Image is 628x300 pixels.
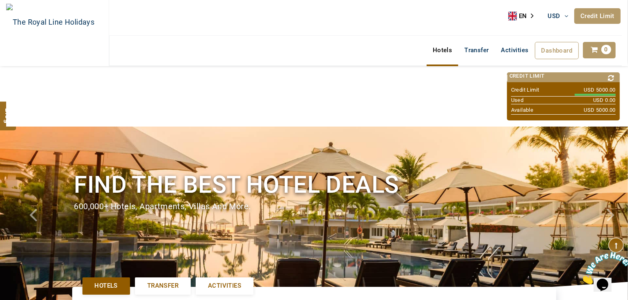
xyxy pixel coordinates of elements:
[511,107,534,113] span: Available
[427,42,458,58] a: Hotels
[509,73,545,79] span: Credit Limit
[511,87,539,93] span: Credit Limit
[508,10,539,22] aside: Language selected: English
[541,47,573,54] span: Dashboard
[574,8,621,24] a: Credit Limit
[135,277,191,294] a: Transfer
[6,4,94,41] img: The Royal Line Holidays
[508,10,539,22] div: Language
[196,277,253,294] a: Activities
[3,3,7,10] span: 1
[495,42,535,58] a: Activities
[458,42,495,58] a: Transfer
[593,97,616,104] span: USD 0.00
[74,169,554,200] h1: Find the best hotel deals
[577,249,628,288] iframe: chat widget
[601,45,611,54] span: 0
[74,201,554,212] div: 600,000+ hotels, apartments, villas and more.
[508,10,539,22] a: EN
[548,12,560,20] span: USD
[95,282,118,290] span: Hotels
[511,97,524,103] span: Used
[3,3,54,36] img: Chat attention grabber
[584,106,616,114] span: USD 5000.00
[584,86,616,94] span: USD 5000.00
[208,282,241,290] span: Activities
[82,277,130,294] a: Hotels
[147,282,178,290] span: Transfer
[583,42,616,58] a: 0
